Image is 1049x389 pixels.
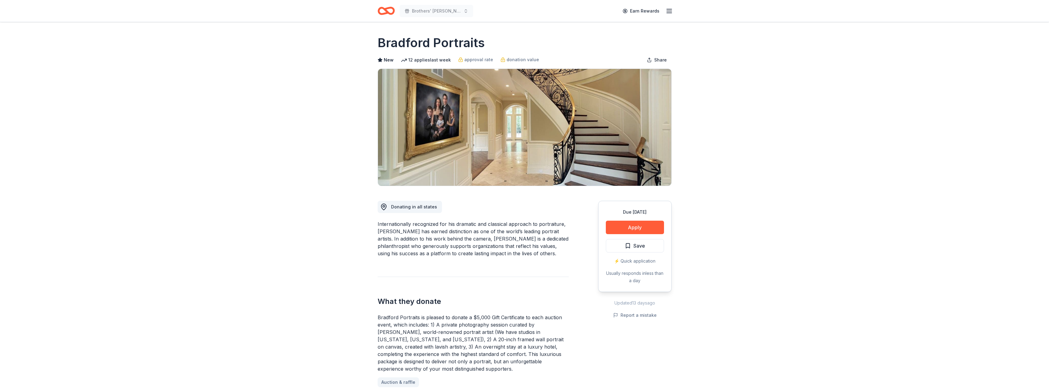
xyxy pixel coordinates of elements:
[400,5,473,17] button: Brothers' [PERSON_NAME] Mistletoe & Mezze Fundraiser
[412,7,461,15] span: Brothers' [PERSON_NAME] Mistletoe & Mezze Fundraiser
[384,56,394,64] span: New
[378,377,419,387] a: Auction & raffle
[606,270,664,284] div: Usually responds in less than a day
[378,34,485,51] h1: Bradford Portraits
[606,221,664,234] button: Apply
[606,257,664,265] div: ⚡️ Quick application
[598,299,672,307] div: Updated 13 days ago
[378,297,569,306] h2: What they donate
[606,208,664,216] div: Due [DATE]
[378,220,569,257] div: Internationally recognized for his dramatic and classical approach to portraiture, [PERSON_NAME] ...
[464,56,493,63] span: approval rate
[619,6,663,17] a: Earn Rewards
[500,56,539,63] a: donation value
[401,56,451,64] div: 12 applies last week
[642,54,672,66] button: Share
[613,312,657,319] button: Report a mistake
[633,242,645,250] span: Save
[458,56,493,63] a: approval rate
[378,4,395,18] a: Home
[606,239,664,252] button: Save
[378,314,569,372] div: Bradford Portraits is pleased to donate a $5,000 Gift Certificate to each auction event, which in...
[378,69,671,186] img: Image for Bradford Portraits
[654,56,667,64] span: Share
[391,204,437,209] span: Donating in all states
[507,56,539,63] span: donation value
